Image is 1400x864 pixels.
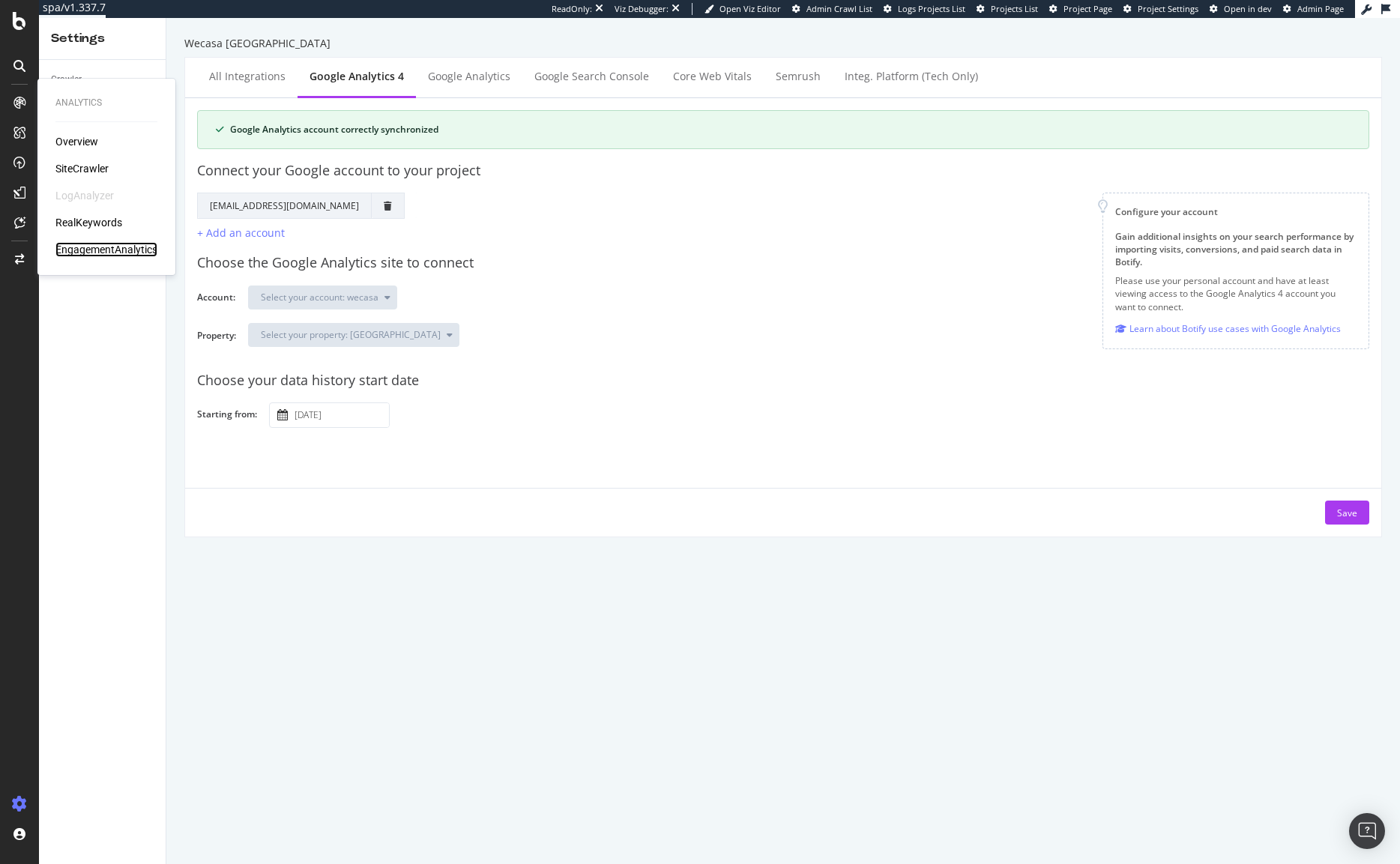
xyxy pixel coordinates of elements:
[197,253,1369,273] div: Choose the Google Analytics site to connect
[55,215,122,230] a: RealKeywords
[55,97,157,109] div: Analytics
[197,329,236,355] label: Property:
[55,188,114,203] div: LogAnalyzer
[209,69,286,84] div: All integrations
[1115,321,1341,336] a: Learn about Botify use cases with Google Analytics
[197,291,236,307] label: Account:
[184,36,1382,51] div: Wecasa [GEOGRAPHIC_DATA]
[719,3,781,14] span: Open Viz Editor
[428,69,510,84] div: Google Analytics
[51,72,82,88] div: Crawler
[248,323,459,347] button: Select your property: [GEOGRAPHIC_DATA]
[310,69,404,84] div: Google Analytics 4
[1297,3,1344,14] span: Admin Page
[552,3,592,15] div: ReadOnly:
[261,293,378,302] div: Select your account: wecasa
[197,408,257,424] label: Starting from:
[1337,507,1357,519] div: Save
[991,3,1038,14] span: Projects List
[197,161,1369,181] div: Connect your Google account to your project
[1115,205,1357,218] div: Configure your account
[1325,501,1369,525] button: Save
[1349,813,1385,849] div: Open Intercom Messenger
[1224,3,1272,14] span: Open in dev
[534,69,649,84] div: Google Search Console
[261,330,441,339] div: Select your property: [GEOGRAPHIC_DATA]
[292,403,389,427] input: Select a date
[51,72,155,88] a: Crawler
[1123,3,1198,15] a: Project Settings
[230,123,1351,136] div: Google Analytics account correctly synchronized
[55,242,157,257] a: EngagementAnalytics
[197,110,1369,149] div: success banner
[977,3,1038,15] a: Projects List
[806,3,872,14] span: Admin Crawl List
[1115,230,1357,268] div: Gain additional insights on your search performance by importing visits, conversions, and paid se...
[197,226,285,240] div: + Add an account
[198,193,372,218] td: [EMAIL_ADDRESS][DOMAIN_NAME]
[1283,3,1344,15] a: Admin Page
[1138,3,1198,14] span: Project Settings
[1115,274,1357,312] p: Please use your personal account and have at least viewing access to the Google Analytics 4 accou...
[1210,3,1272,15] a: Open in dev
[792,3,872,15] a: Admin Crawl List
[673,69,752,84] div: Core Web Vitals
[898,3,965,14] span: Logs Projects List
[197,371,1369,390] div: Choose your data history start date
[197,225,285,241] button: + Add an account
[615,3,669,15] div: Viz Debugger:
[776,69,821,84] div: Semrush
[51,30,154,47] div: Settings
[248,286,397,309] button: Select your account: wecasa
[704,3,781,15] a: Open Viz Editor
[384,202,392,211] div: trash
[55,134,98,149] a: Overview
[1049,3,1112,15] a: Project Page
[884,3,965,15] a: Logs Projects List
[845,69,978,84] div: Integ. Platform (tech only)
[1063,3,1112,14] span: Project Page
[55,161,109,176] a: SiteCrawler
